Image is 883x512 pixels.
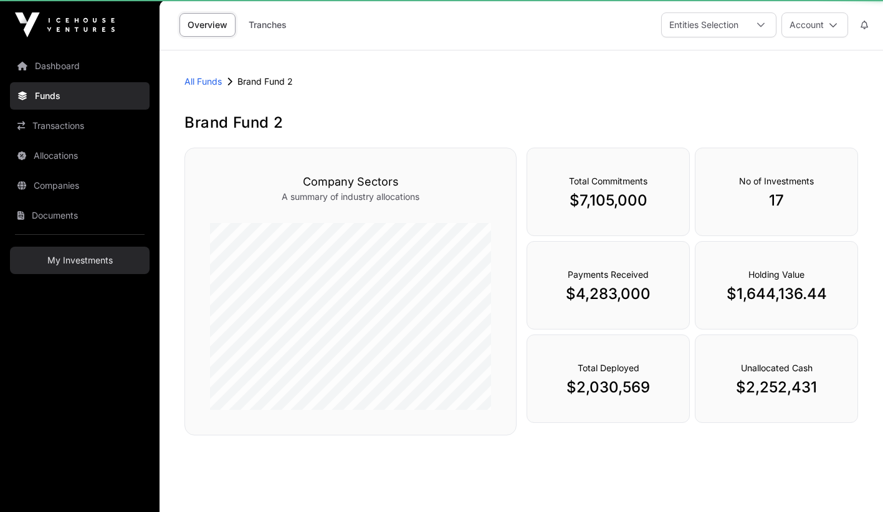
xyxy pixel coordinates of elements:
div: Entities Selection [662,13,746,37]
a: Documents [10,202,150,229]
a: My Investments [10,247,150,274]
a: Companies [10,172,150,199]
a: Allocations [10,142,150,169]
p: A summary of industry allocations [210,191,491,203]
span: Total Commitments [569,176,647,186]
a: Transactions [10,112,150,140]
p: Brand Fund 2 [237,75,293,88]
a: Dashboard [10,52,150,80]
iframe: Chat Widget [821,452,883,512]
p: $7,105,000 [552,191,664,211]
span: Total Deployed [578,363,639,373]
h1: Brand Fund 2 [184,113,858,133]
button: Account [781,12,848,37]
a: Funds [10,82,150,110]
a: Tranches [241,13,295,37]
p: $2,030,569 [552,377,664,397]
span: No of Investments [739,176,814,186]
a: All Funds [184,75,222,88]
p: 17 [720,191,833,211]
a: Overview [179,13,236,37]
p: $4,283,000 [552,284,664,304]
h3: Company Sectors [210,173,491,191]
span: Payments Received [568,269,649,280]
p: $1,644,136.44 [720,284,833,304]
p: $2,252,431 [720,377,833,397]
span: Unallocated Cash [741,363,813,373]
img: Icehouse Ventures Logo [15,12,115,37]
span: Holding Value [748,269,804,280]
